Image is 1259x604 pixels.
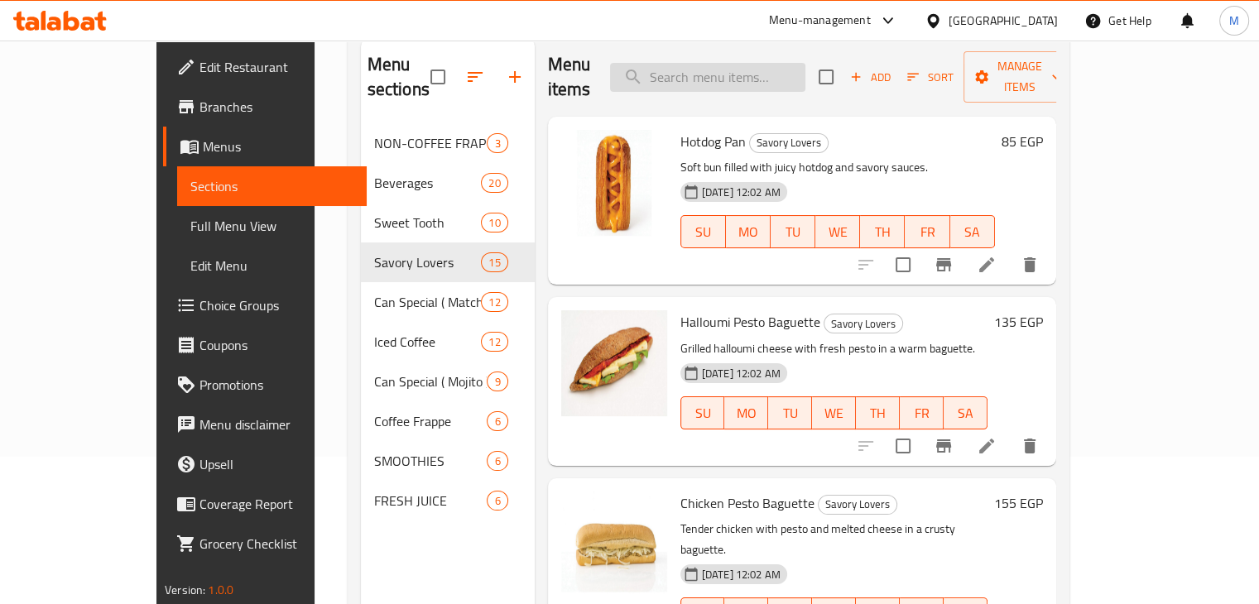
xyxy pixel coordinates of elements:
[495,57,535,97] button: Add section
[482,255,507,271] span: 15
[680,338,987,359] p: Grilled halloumi cheese with fresh pesto in a warm baguette.
[775,401,805,425] span: TU
[455,57,495,97] span: Sort sections
[368,52,430,102] h2: Menu sections
[949,12,1058,30] div: [GEOGRAPHIC_DATA]
[815,215,860,248] button: WE
[163,444,367,484] a: Upsell
[903,65,957,90] button: Sort
[374,332,482,352] span: Iced Coffee
[906,401,937,425] span: FR
[487,491,507,511] div: items
[163,405,367,444] a: Menu disclaimer
[374,252,482,272] span: Savory Lovers
[994,491,1043,515] h6: 155 EGP
[680,215,726,248] button: SU
[688,220,719,244] span: SU
[177,206,367,246] a: Full Menu View
[867,220,898,244] span: TH
[680,129,746,154] span: Hotdog Pan
[199,454,353,474] span: Upsell
[863,401,893,425] span: TH
[944,396,987,429] button: SA
[374,451,488,471] span: SMOOTHIES
[731,401,762,425] span: MO
[487,411,507,431] div: items
[726,215,771,248] button: MO
[819,401,849,425] span: WE
[361,401,535,441] div: Coffee Frappe6
[824,314,903,333] div: Savory Lovers
[203,137,353,156] span: Menus
[163,127,367,166] a: Menus
[488,374,507,390] span: 9
[818,495,897,515] div: Savory Lovers
[907,68,953,87] span: Sort
[561,491,667,597] img: Chicken Pesto Baguette
[420,60,455,94] span: Select all sections
[199,415,353,434] span: Menu disclaimer
[911,220,943,244] span: FR
[843,65,896,90] button: Add
[994,310,1043,333] h6: 135 EGP
[924,245,963,285] button: Branch-specific-item
[860,215,905,248] button: TH
[777,220,809,244] span: TU
[822,220,853,244] span: WE
[199,97,353,117] span: Branches
[950,215,995,248] button: SA
[824,314,902,333] span: Savory Lovers
[680,491,815,515] span: Chicken Pesto Baguette
[487,451,507,471] div: items
[482,215,507,231] span: 10
[177,166,367,206] a: Sections
[374,292,482,312] span: Can Special ( Matcha Garden )
[848,68,892,87] span: Add
[561,310,667,416] img: Halloumi Pesto Baguette
[374,133,488,153] span: NON-COFFEE FRAPPE
[724,396,768,429] button: MO
[488,453,507,469] span: 6
[896,65,963,90] span: Sort items
[374,173,482,193] span: Beverages
[977,255,997,275] a: Edit menu item
[809,60,843,94] span: Select section
[163,325,367,365] a: Coupons
[481,173,507,193] div: items
[733,220,764,244] span: MO
[488,414,507,429] span: 6
[886,247,920,282] span: Select to update
[199,57,353,77] span: Edit Restaurant
[610,63,805,92] input: search
[374,411,488,431] div: Coffee Frappe
[374,372,488,391] span: Can Special ( Mojito )
[190,256,353,276] span: Edit Menu
[361,481,535,520] div: FRESH JUICE6
[1010,245,1050,285] button: delete
[680,157,995,178] p: Soft bun filled with juicy hotdog and savory sauces.
[695,185,787,200] span: [DATE] 12:02 AM
[482,295,507,310] span: 12
[199,494,353,514] span: Coverage Report
[199,375,353,395] span: Promotions
[1002,130,1043,153] h6: 85 EGP
[481,213,507,232] div: items
[886,429,920,463] span: Select to update
[680,519,987,560] p: Tender chicken with pesto and melted cheese in a crusty baguette.
[374,491,488,511] div: FRESH JUICE
[163,87,367,127] a: Branches
[199,335,353,355] span: Coupons
[769,11,871,31] div: Menu-management
[487,372,507,391] div: items
[488,493,507,509] span: 6
[856,396,900,429] button: TH
[361,322,535,362] div: Iced Coffee12
[957,220,988,244] span: SA
[163,484,367,524] a: Coverage Report
[843,65,896,90] span: Add item
[163,285,367,325] a: Choice Groups
[548,52,591,102] h2: Menu items
[1229,12,1239,30] span: M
